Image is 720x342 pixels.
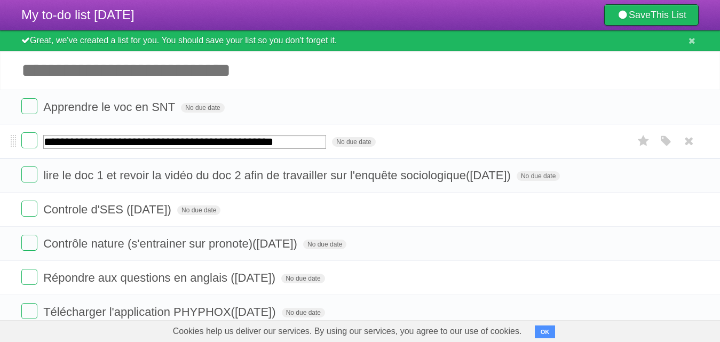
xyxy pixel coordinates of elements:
span: Cookies help us deliver our services. By using our services, you agree to our use of cookies. [162,321,533,342]
span: No due date [181,103,224,113]
span: No due date [177,205,220,215]
span: No due date [303,240,346,249]
label: Done [21,303,37,319]
label: Star task [634,132,654,150]
button: OK [535,325,556,338]
span: Télécharger l'application PHYPHOX([DATE]) [43,305,278,319]
span: lire le doc 1 et revoir la vidéo du doc 2 afin de travailler sur l'enquête sociologique([DATE]) [43,169,513,182]
span: My to-do list [DATE] [21,7,134,22]
label: Done [21,235,37,251]
span: No due date [281,274,325,283]
label: Done [21,166,37,182]
span: No due date [282,308,325,317]
label: Done [21,269,37,285]
span: Répondre aux questions en anglais ([DATE]) [43,271,278,284]
label: Done [21,201,37,217]
span: Contrôle nature (s'entrainer sur pronote)([DATE]) [43,237,300,250]
label: Done [21,132,37,148]
a: SaveThis List [604,4,699,26]
span: No due date [517,171,560,181]
label: Done [21,98,37,114]
span: No due date [332,137,375,147]
span: Controle d'SES ([DATE]) [43,203,174,216]
span: Apprendre le voc en SNT [43,100,178,114]
b: This List [651,10,686,20]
